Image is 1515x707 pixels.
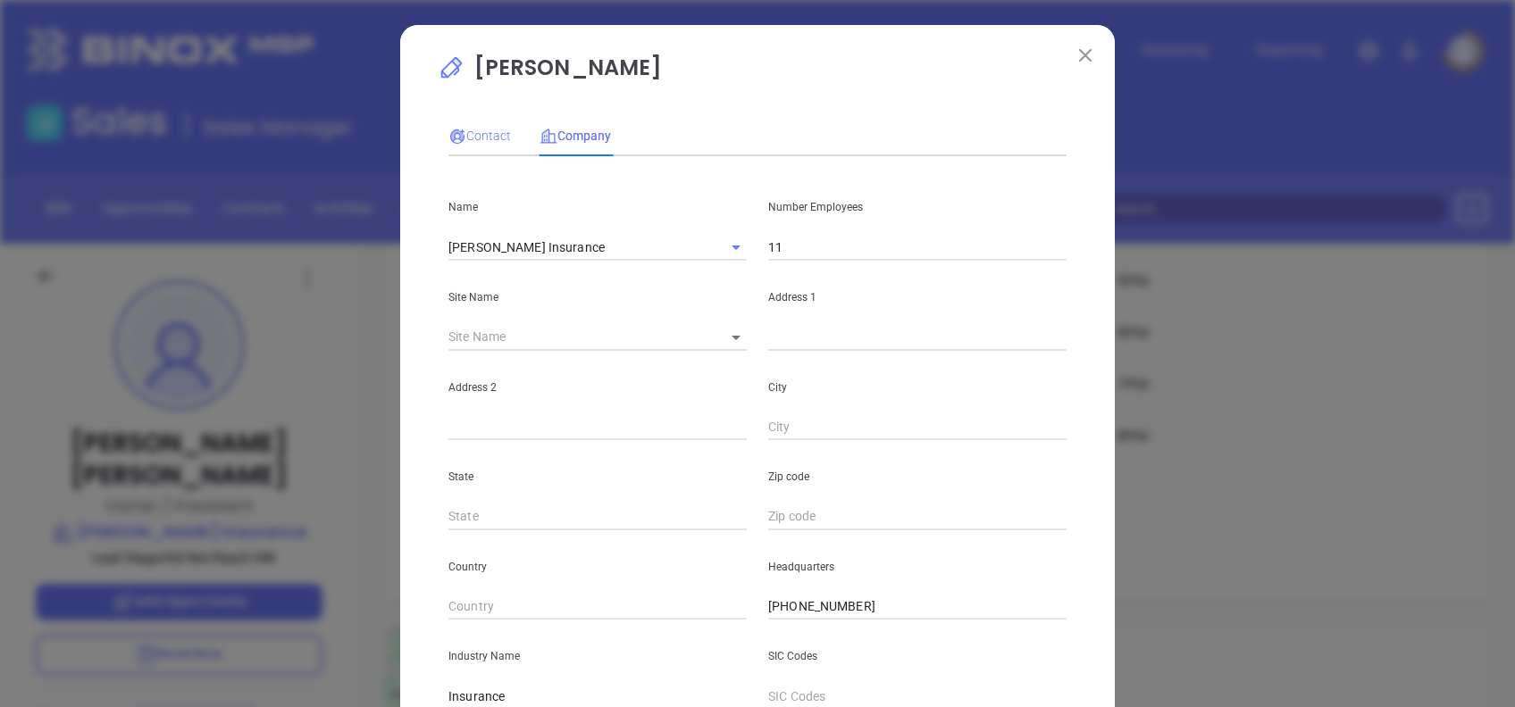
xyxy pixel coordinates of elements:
[768,287,1067,307] p: Address 1
[448,557,747,577] p: Country
[768,414,1067,441] input: City
[448,594,747,620] input: Country
[448,324,704,351] input: Site Name
[448,378,747,397] p: Address 2
[448,287,747,307] p: Site Name
[448,467,747,487] p: State
[448,129,511,143] span: Contact
[768,503,1067,530] input: Zip code
[768,594,1067,620] input: Headquarters
[1079,49,1092,62] img: close modal
[448,503,747,530] input: State
[768,557,1067,577] p: Headquarters
[768,467,1067,487] p: Zip code
[448,197,747,217] p: Name
[768,197,1067,217] p: Number Employees
[438,52,1077,93] p: [PERSON_NAME]
[540,129,611,143] span: Company
[768,234,1067,261] input: Number Employees
[724,235,749,260] button: Open
[768,378,1067,397] p: City
[768,646,1067,666] p: SIC Codes
[448,646,747,666] p: Industry Name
